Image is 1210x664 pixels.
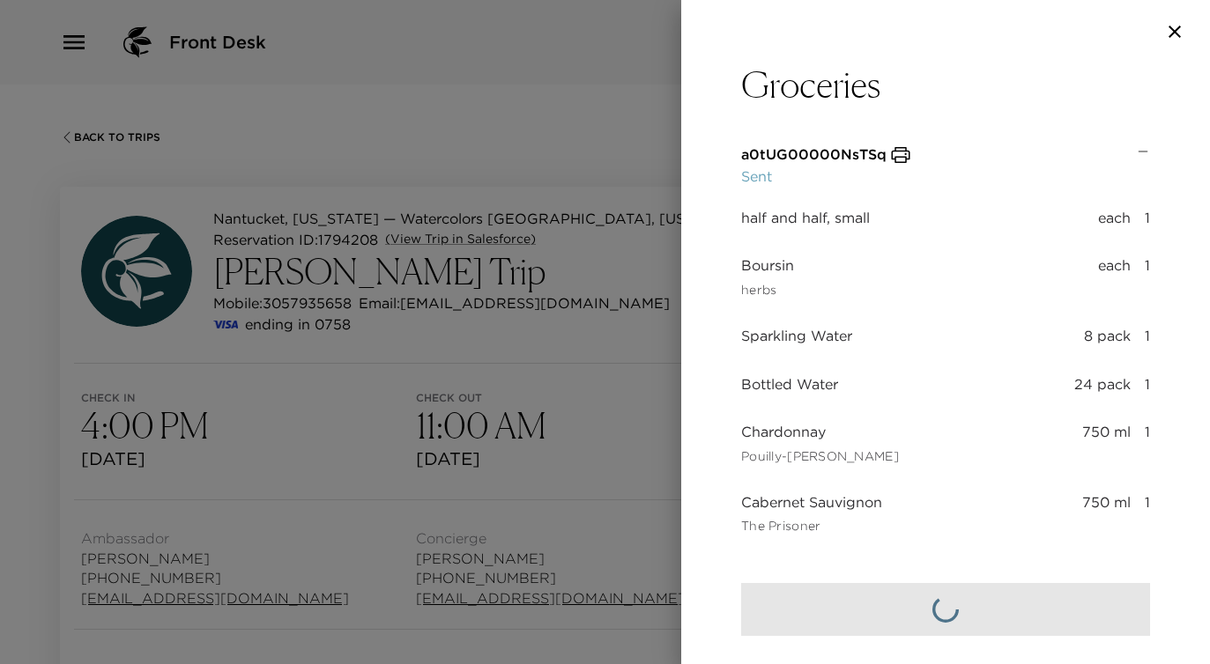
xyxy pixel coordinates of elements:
span: 1 [1145,326,1150,345]
p: Sent [741,166,911,187]
span: Sparkling Water [741,326,852,345]
span: Boursin [741,255,794,275]
span: each [1098,255,1131,298]
span: half and half, small [741,208,870,227]
span: herbs [741,283,794,299]
p: a0tUG00000NsTSq [741,144,887,166]
span: 8 pack [1084,326,1131,345]
span: 24 pack [1074,374,1131,394]
span: 1 [1145,374,1150,394]
span: Bottled Water [741,374,838,394]
span: Chardonnay [741,422,899,441]
span: 1 [1145,492,1150,535]
span: 1 [1145,208,1150,227]
span: 1 [1145,422,1150,464]
span: 750 ml [1082,492,1131,535]
span: 750 ml [1082,422,1131,464]
span: The Prisoner [741,519,882,535]
span: Pouilly-[PERSON_NAME] [741,449,899,465]
div: a0tUG00000NsTSqSent [741,144,1150,187]
p: Groceries [741,63,1150,106]
span: each [1098,208,1131,227]
span: Cabernet Sauvignon [741,492,882,512]
span: 1 [1145,255,1150,298]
